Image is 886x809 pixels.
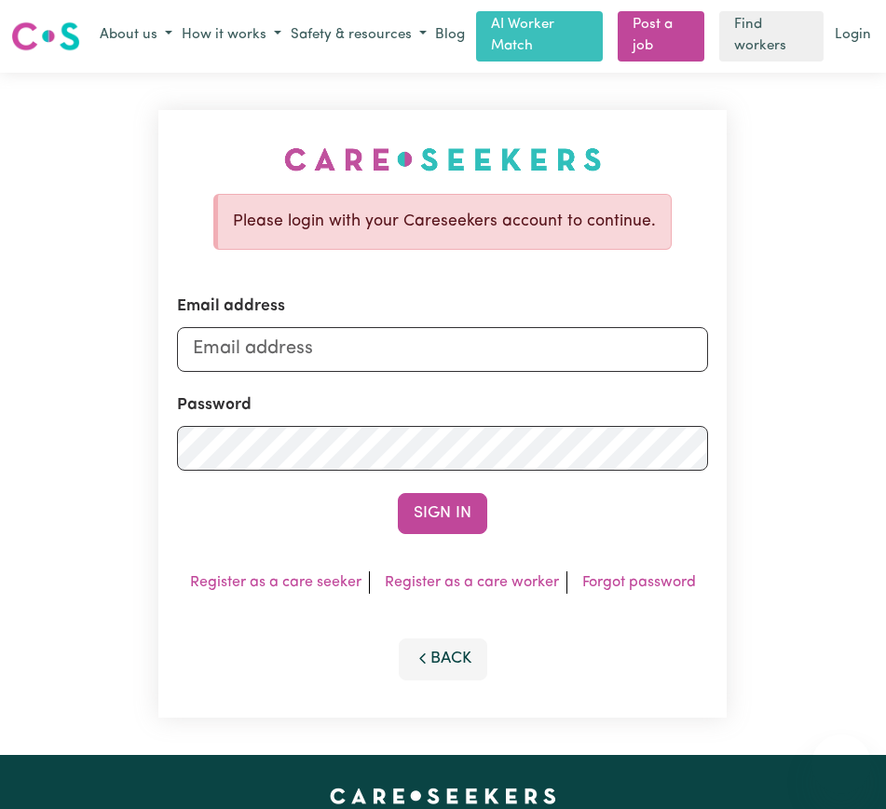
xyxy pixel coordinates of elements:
[618,11,704,62] a: Post a job
[177,295,285,319] label: Email address
[330,788,556,803] a: Careseekers home page
[11,20,80,53] img: Careseekers logo
[385,575,559,590] a: Register as a care worker
[11,15,80,58] a: Careseekers logo
[582,575,696,590] a: Forgot password
[95,21,177,51] button: About us
[398,493,487,534] button: Sign In
[431,21,469,50] a: Blog
[831,21,875,50] a: Login
[233,210,656,234] p: Please login with your Careseekers account to continue.
[190,575,361,590] a: Register as a care seeker
[177,21,286,51] button: How it works
[399,638,488,679] button: Back
[719,11,824,62] a: Find workers
[177,326,708,371] input: Email address
[286,21,431,51] button: Safety & resources
[476,11,603,62] a: AI Worker Match
[177,393,252,418] label: Password
[811,734,871,794] iframe: Button to launch messaging window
